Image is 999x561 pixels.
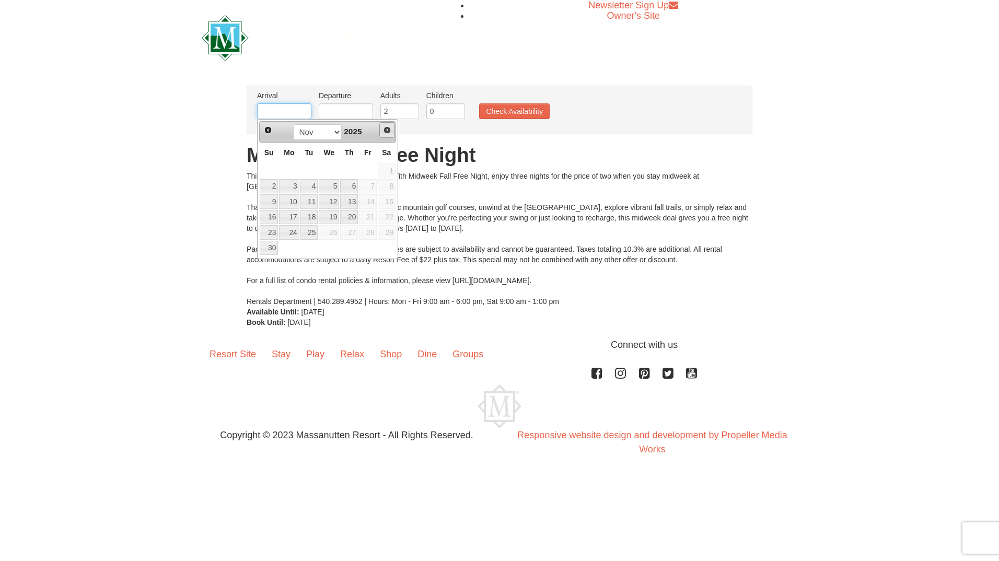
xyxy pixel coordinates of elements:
[300,194,318,209] a: 11
[383,126,391,134] span: Next
[378,210,396,225] span: 22
[301,308,324,316] span: [DATE]
[340,179,358,194] a: 6
[259,225,278,240] td: available
[445,338,491,370] a: Groups
[202,24,441,49] a: Massanutten Resort
[300,179,319,194] td: available
[300,225,318,240] a: 25
[478,384,521,428] img: Massanutten Resort Logo
[202,338,797,352] p: Connect with us
[298,338,332,370] a: Play
[358,179,377,194] td: unAvailable
[264,148,274,157] span: Sunday
[340,225,358,240] td: unAvailable
[259,240,278,256] td: available
[288,318,311,326] span: [DATE]
[278,179,299,194] td: available
[378,194,396,209] span: 15
[377,225,396,240] td: unAvailable
[377,209,396,225] td: unAvailable
[344,127,362,136] span: 2025
[410,338,445,370] a: Dine
[332,338,372,370] a: Relax
[378,179,396,194] span: 8
[340,210,358,225] a: 20
[380,90,419,101] label: Adults
[377,194,396,209] td: unAvailable
[377,163,396,179] td: unAvailable
[358,194,377,209] td: unAvailable
[359,210,377,225] span: 21
[323,148,334,157] span: Wednesday
[260,225,278,240] a: 23
[340,179,358,194] td: available
[319,179,339,194] a: 5
[340,225,358,240] span: 27
[358,225,377,240] td: unAvailable
[318,225,340,240] td: unAvailable
[426,90,465,101] label: Children
[479,103,550,119] button: Check Availability
[607,10,660,21] a: Owner's Site
[279,210,299,225] a: 17
[194,428,499,442] p: Copyright © 2023 Massanutten Resort - All Rights Reserved.
[247,145,752,166] h1: Midweek Fall Free Night
[319,225,339,240] span: 26
[319,90,373,101] label: Departure
[279,225,299,240] a: 24
[345,148,354,157] span: Thursday
[279,194,299,209] a: 10
[378,225,396,240] span: 29
[260,179,278,194] a: 2
[319,210,339,225] a: 19
[359,194,377,209] span: 14
[364,148,371,157] span: Friday
[340,194,358,209] td: available
[358,209,377,225] td: unAvailable
[318,209,340,225] td: available
[340,194,358,209] a: 13
[260,241,278,255] a: 30
[260,210,278,225] a: 16
[372,338,410,370] a: Shop
[340,209,358,225] td: available
[359,179,377,194] span: 7
[260,194,278,209] a: 9
[261,123,275,137] a: Prev
[264,126,272,134] span: Prev
[378,163,396,178] span: 1
[359,225,377,240] span: 28
[300,209,319,225] td: available
[300,179,318,194] a: 4
[247,318,286,326] strong: Book Until:
[319,194,339,209] a: 12
[202,15,441,61] img: Massanutten Resort Logo
[278,194,299,209] td: available
[259,194,278,209] td: available
[202,338,264,370] a: Resort Site
[382,148,391,157] span: Saturday
[284,148,294,157] span: Monday
[318,179,340,194] td: available
[259,209,278,225] td: available
[300,225,319,240] td: available
[279,179,299,194] a: 3
[259,179,278,194] td: available
[300,194,319,209] td: available
[517,430,787,454] a: Responsive website design and development by Propeller Media Works
[278,209,299,225] td: available
[257,90,311,101] label: Arrival
[264,338,298,370] a: Stay
[247,308,299,316] strong: Available Until:
[377,179,396,194] td: unAvailable
[300,210,318,225] a: 18
[278,225,299,240] td: available
[318,194,340,209] td: available
[379,122,395,138] a: Next
[247,171,752,307] div: This fall, stretch your stay—not your budget! With Midweek Fall Free Night, enjoy three nights fo...
[305,148,313,157] span: Tuesday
